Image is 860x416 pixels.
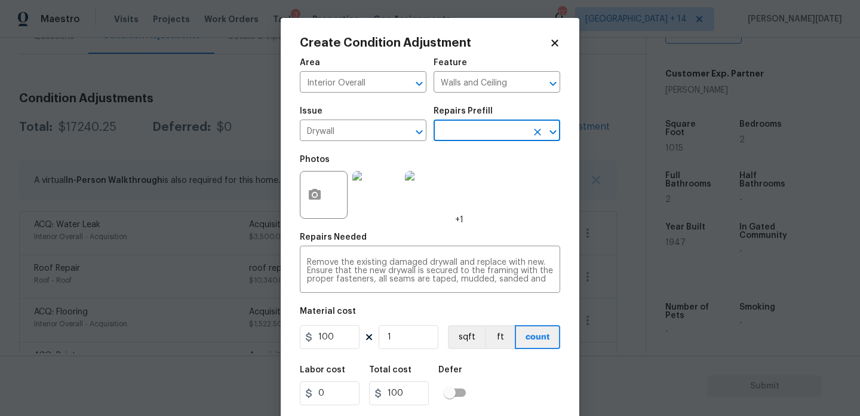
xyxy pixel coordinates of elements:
button: Clear [529,124,546,140]
button: sqft [448,325,485,349]
h5: Issue [300,107,322,115]
span: +1 [455,214,463,226]
button: Open [411,124,428,140]
h5: Labor cost [300,366,345,374]
h5: Defer [438,366,462,374]
textarea: Remove the existing damaged drywall and replace with new. Ensure that the new drywall is secured ... [307,258,553,283]
h5: Area [300,59,320,67]
button: Open [545,75,561,92]
button: count [515,325,560,349]
button: ft [485,325,515,349]
h5: Total cost [369,366,411,374]
h5: Feature [434,59,467,67]
h2: Create Condition Adjustment [300,37,549,49]
h5: Photos [300,155,330,164]
button: Open [411,75,428,92]
h5: Repairs Needed [300,233,367,241]
h5: Material cost [300,307,356,316]
button: Open [545,124,561,140]
h5: Repairs Prefill [434,107,493,115]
